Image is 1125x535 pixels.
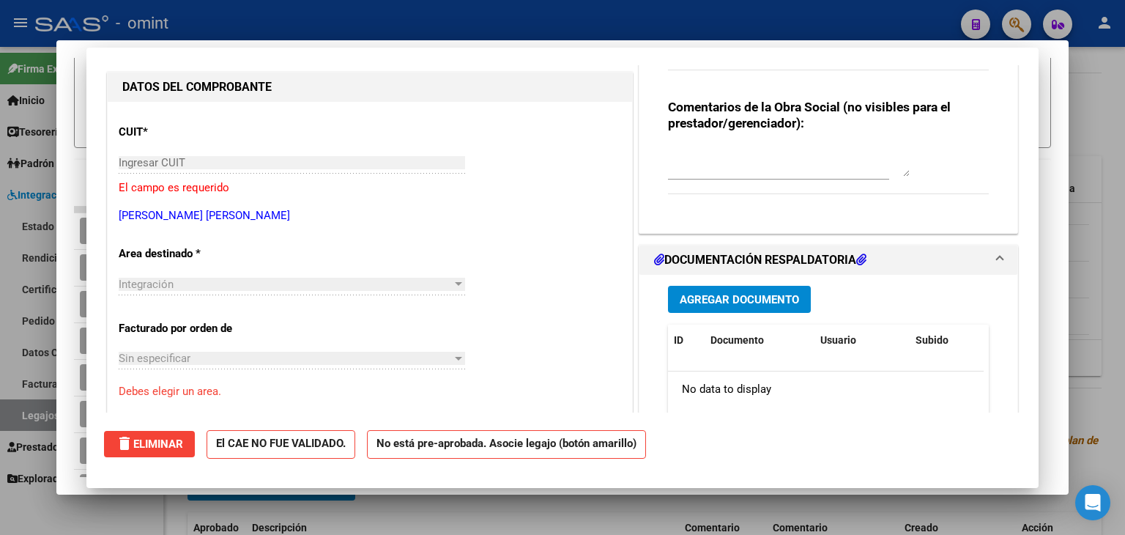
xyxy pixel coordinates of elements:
div: No data to display [668,372,984,408]
p: CUIT [119,124,270,141]
span: Integración [119,278,174,291]
datatable-header-cell: Usuario [814,325,910,356]
span: Documento [710,334,764,346]
p: Debes elegir un area. [119,383,621,400]
span: Subido [916,334,948,346]
span: Usuario [820,334,856,346]
p: Facturado por orden de [119,320,270,337]
p: [PERSON_NAME] [PERSON_NAME] [119,207,621,224]
datatable-header-cell: Subido [910,325,983,356]
div: Open Intercom Messenger [1075,485,1110,520]
h1: DOCUMENTACIÓN RESPALDATORIA [654,251,866,269]
span: Eliminar [116,438,183,451]
datatable-header-cell: Acción [983,325,1056,356]
datatable-header-cell: Documento [705,325,814,356]
strong: DATOS DEL COMPROBANTE [122,80,272,94]
span: ID [674,334,683,346]
strong: Comentarios de la Obra Social (no visibles para el prestador/gerenciador): [668,100,951,130]
mat-icon: delete [116,435,133,452]
button: Agregar Documento [668,286,811,313]
datatable-header-cell: ID [668,325,705,356]
p: Area destinado * [119,246,270,262]
p: El campo es requerido [119,180,621,196]
strong: El CAE NO FUE VALIDADO. [207,430,355,459]
span: Agregar Documento [680,293,799,306]
button: Eliminar [104,431,195,457]
span: Sin especificar [119,352,190,365]
mat-expansion-panel-header: DOCUMENTACIÓN RESPALDATORIA [639,246,1017,275]
strong: No está pre-aprobada. Asocie legajo (botón amarillo) [367,430,646,459]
